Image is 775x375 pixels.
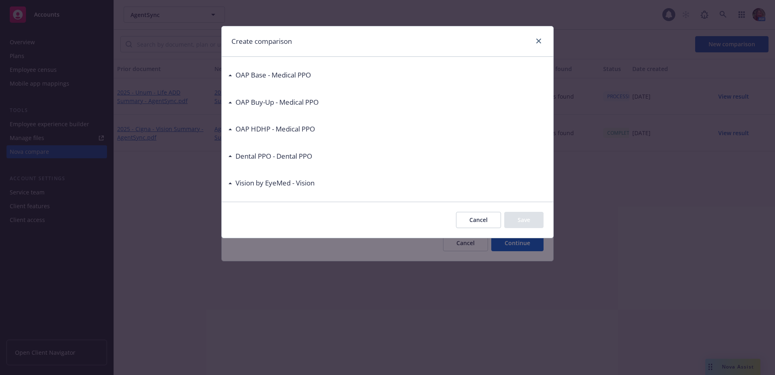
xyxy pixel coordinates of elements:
div: Vision by EyeMed - Vision [228,178,315,188]
h3: OAP HDHP - Medical PPO [235,124,315,134]
div: OAP HDHP - Medical PPO [228,124,315,134]
h3: OAP Base - Medical PPO [235,70,311,80]
h3: Dental PPO - Dental PPO [235,151,312,162]
button: Cancel [456,212,501,228]
a: close [534,36,544,46]
div: Dental PPO - Dental PPO [228,151,312,162]
div: OAP Base - Medical PPO [228,70,311,80]
h3: OAP Buy-Up - Medical PPO [235,97,319,108]
div: OAP Buy-Up - Medical PPO [228,97,319,108]
h1: Create comparison [231,36,292,47]
h3: Vision by EyeMed - Vision [235,178,315,188]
